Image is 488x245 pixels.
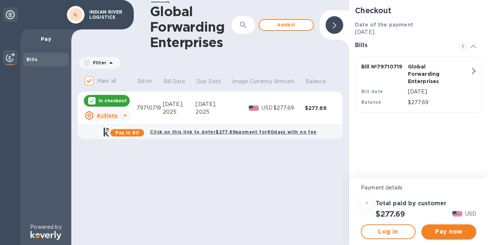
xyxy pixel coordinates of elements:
span: Balance [305,78,335,85]
p: Due Date [196,78,221,85]
p: Image [232,78,248,85]
img: Logo [30,231,61,240]
p: Amount [274,78,294,85]
p: INDIAN RIVER LOGISTICS [89,10,126,20]
button: Bill №79710719Global Forwarding EnterprisesBill date[DATE]Balance$277.69 [355,57,482,113]
span: 1 [459,42,467,51]
b: Date of the payment [355,22,413,28]
p: Bill Date [164,78,185,85]
p: Payment details [361,184,476,192]
b: Balance [361,99,381,105]
p: Currency [250,78,272,85]
h2: Checkout [355,6,482,15]
div: $277.69 [273,104,305,112]
b: Pay in 60 [115,130,139,135]
span: Bill № [137,78,162,85]
p: [DATE] [355,28,482,36]
b: Bill date [361,89,383,94]
p: $277.69 [408,99,470,106]
h1: Global Forwarding Enterprises [150,4,232,50]
h3: Total paid by customer [376,200,446,207]
div: [DATE], [195,100,231,108]
span: Bill Date [164,78,195,85]
b: IL [73,12,78,17]
img: USD [452,211,462,216]
div: 2025 [195,108,231,116]
span: Add bill [265,21,307,29]
b: Click on this link to defer $277.69 payment for 60 days with no fee [150,129,316,135]
div: = [361,198,373,209]
p: Filter [90,60,107,66]
p: Global Forwarding Enterprises [408,63,452,85]
div: $277.69 [305,104,337,112]
button: Pay now [421,224,476,239]
p: USD [262,104,273,112]
p: USD [465,210,476,218]
span: Amount [274,78,304,85]
p: Bill № 79710719 [361,63,405,70]
img: USD [249,106,259,111]
span: Due Date [196,78,230,85]
h2: $277.69 [376,209,405,219]
span: Pay now [427,227,470,236]
p: Balance [305,78,326,85]
u: Actions [97,113,118,118]
p: Pay [26,35,65,43]
h3: Bills [355,42,450,49]
div: 2025 [163,108,196,116]
p: Powered by [30,223,61,231]
p: Bill № [137,78,152,85]
p: In checkout [98,97,127,104]
button: Log in [361,224,416,239]
button: Addbill [259,19,314,31]
div: 79710719 [137,104,163,112]
p: Mark all [97,77,116,85]
b: Bills [26,57,37,62]
p: [DATE] [408,88,470,96]
div: [DATE], [163,100,196,108]
span: Log in [367,227,409,236]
